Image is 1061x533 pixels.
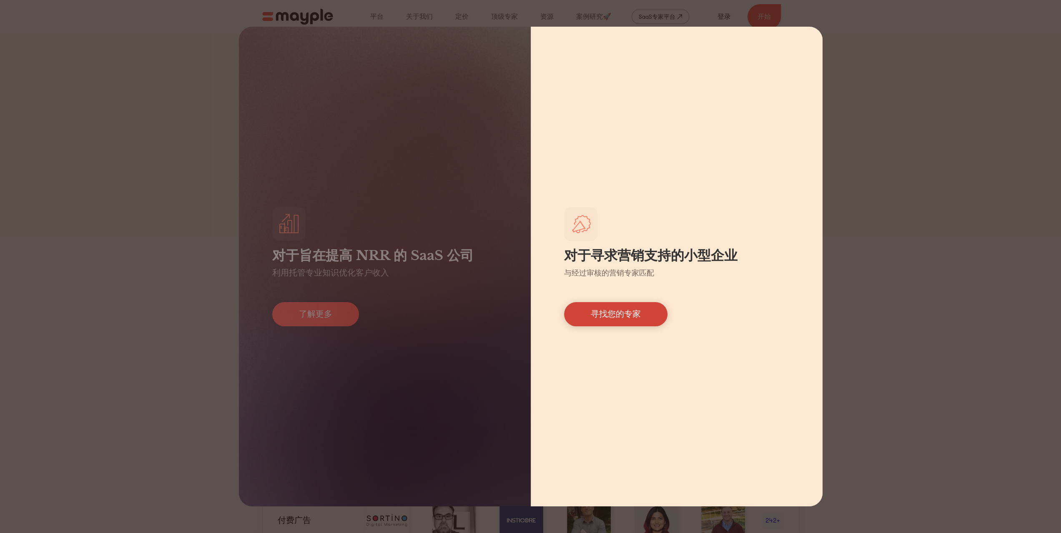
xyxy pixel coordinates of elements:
a: 了解更多 [272,302,359,326]
font: 利用托管专业知识优化客户收入 [272,268,389,278]
font: 对于寻求营销支持的小型企业 [564,248,737,263]
font: 对于旨在提高 NRR 的 SaaS 公司 [272,247,474,264]
font: 寻找您的专家 [591,309,641,319]
font: 与经过审核的营销专家匹配 [564,269,654,277]
a: 寻找您的专家 [564,302,667,326]
font: 了解更多 [299,309,332,319]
